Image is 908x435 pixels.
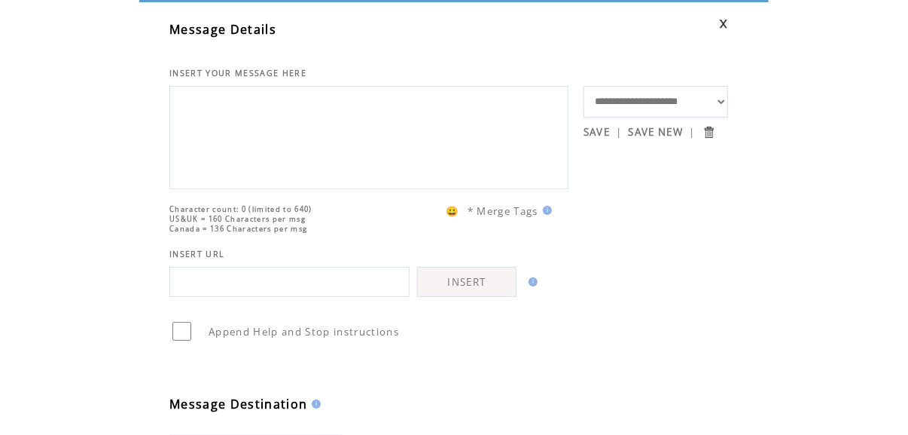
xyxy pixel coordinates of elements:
[616,125,622,139] span: |
[524,277,538,286] img: help.gif
[702,125,716,139] input: Submit
[169,249,224,259] span: INSERT URL
[538,206,552,215] img: help.gif
[307,400,321,409] img: help.gif
[169,204,312,214] span: Character count: 0 (limited to 640)
[209,325,399,339] span: Append Help and Stop instructions
[629,125,684,139] a: SAVE NEW
[417,267,516,297] a: INSERT
[169,214,306,224] span: US&UK = 160 Characters per msg
[583,125,610,139] a: SAVE
[446,204,460,218] span: 😀
[169,68,306,78] span: INSERT YOUR MESSAGE HERE
[689,125,695,139] span: |
[169,21,276,38] span: Message Details
[169,396,307,412] span: Message Destination
[468,204,538,218] span: * Merge Tags
[169,224,307,234] span: Canada = 136 Characters per msg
